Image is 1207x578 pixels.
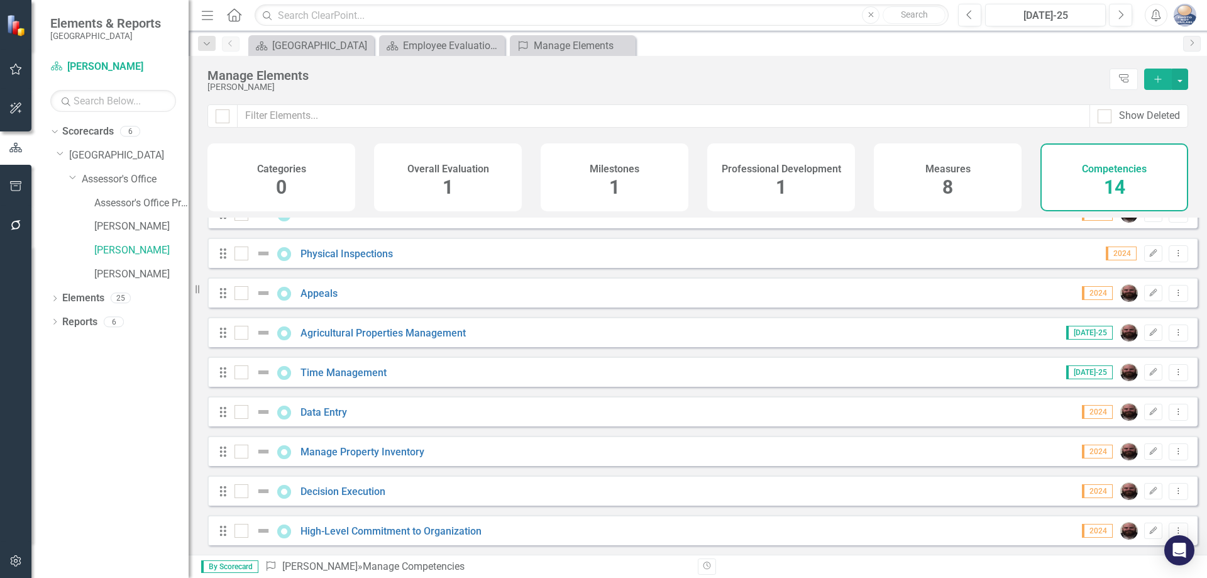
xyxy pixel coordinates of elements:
span: 8 [942,176,953,198]
img: Alexandra Cohen [1174,4,1196,26]
a: [PERSON_NAME] [94,220,189,234]
span: 2024 [1082,484,1113,498]
a: Employee Evaluation Navigation [382,38,502,53]
a: Appeals [300,287,338,299]
span: 2024 [1082,286,1113,300]
div: Open Intercom Messenger [1164,535,1194,565]
img: Not Defined [256,404,271,420]
div: [PERSON_NAME] [207,82,1103,92]
img: Christopher Nutgrass [1120,522,1138,540]
img: ClearPoint Strategy [6,14,28,36]
a: Data Entry [300,406,347,418]
a: Reports [62,315,97,330]
input: Search Below... [50,90,176,112]
img: Christopher Nutgrass [1120,324,1138,342]
span: 2024 [1082,445,1113,459]
h4: Professional Development [722,164,841,175]
a: [PERSON_NAME] [94,267,189,282]
span: By Scorecard [201,560,258,573]
img: Christopher Nutgrass [1120,364,1138,381]
a: [GEOGRAPHIC_DATA] [69,148,189,163]
a: Assessor's Office Program [94,196,189,211]
a: Physical Inspections [300,248,393,260]
a: [PERSON_NAME] [282,560,358,572]
img: Christopher Nutgrass [1120,403,1138,421]
small: [GEOGRAPHIC_DATA] [50,31,161,41]
span: [DATE]-25 [1066,365,1113,379]
img: Not Defined [256,523,271,538]
div: 6 [104,316,124,327]
span: 2024 [1082,524,1113,538]
a: [PERSON_NAME] [94,243,189,258]
span: 1 [443,176,453,198]
span: 14 [1104,176,1125,198]
a: Scorecards [62,125,114,139]
span: 0 [276,176,287,198]
span: 1 [776,176,786,198]
h4: Categories [257,164,306,175]
a: Agricultural Properties Management [300,327,466,339]
button: [DATE]-25 [985,4,1106,26]
div: 25 [111,293,131,304]
div: Employee Evaluation Navigation [403,38,502,53]
h4: Overall Evaluation [407,164,489,175]
button: Search [883,6,945,24]
img: Not Defined [256,325,271,340]
input: Filter Elements... [237,104,1090,128]
a: Manage Property Inventory [300,446,424,458]
span: [DATE]-25 [1066,326,1113,340]
span: 1 [609,176,620,198]
img: Not Defined [256,365,271,380]
img: Not Defined [256,444,271,459]
span: 2024 [1082,405,1113,419]
div: Manage Elements [207,69,1103,82]
a: [GEOGRAPHIC_DATA] [251,38,371,53]
span: Elements & Reports [50,16,161,31]
div: [DATE]-25 [989,8,1101,23]
span: Search [901,9,928,19]
a: [PERSON_NAME] [50,60,176,74]
img: Not Defined [256,484,271,499]
a: Time Management [300,367,387,379]
img: Christopher Nutgrass [1120,284,1138,302]
a: Manage Elements [513,38,632,53]
h4: Milestones [590,164,639,175]
span: 2024 [1106,247,1137,260]
img: Not Defined [256,246,271,261]
div: » Manage Competencies [265,560,688,574]
a: Elements [62,291,104,306]
a: Decision Execution [300,486,385,497]
a: Assessor's Office [82,172,189,187]
h4: Measures [925,164,971,175]
input: Search ClearPoint... [255,4,949,26]
div: Show Deleted [1119,109,1180,123]
img: Christopher Nutgrass [1120,482,1138,500]
h4: Competencies [1082,164,1147,175]
div: Manage Elements [534,38,632,53]
img: Christopher Nutgrass [1120,443,1138,460]
div: [GEOGRAPHIC_DATA] [272,38,371,53]
img: Not Defined [256,286,271,301]
div: 6 [120,126,140,137]
a: High-Level Commitment to Organization [300,525,482,537]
